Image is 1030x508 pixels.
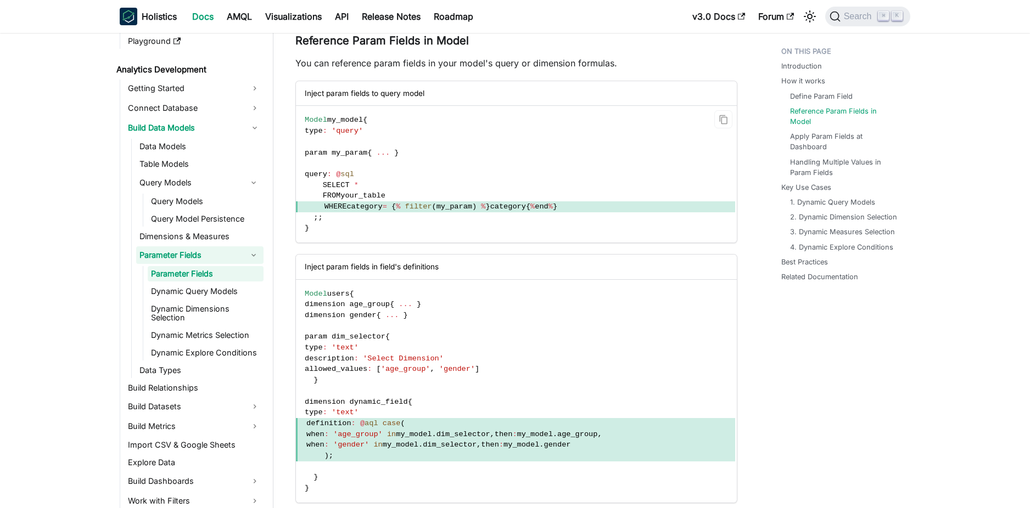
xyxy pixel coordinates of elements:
span: my_param [436,202,472,211]
span: 'text' [332,408,359,416]
span: dimension dynamic_field [305,398,408,406]
span: when [306,430,324,438]
h3: Reference Param Fields in Model [295,34,737,48]
span: when [306,441,324,449]
button: Collapse sidebar category 'Parameter Fields' [244,246,264,264]
span: ( [400,419,405,427]
a: Data Types [136,363,264,378]
b: Holistics [142,10,177,23]
span: , [430,365,434,373]
span: WHERE [324,202,347,211]
span: { [350,290,354,298]
a: Table Models [136,156,264,172]
span: ... [385,311,399,319]
span: Model [305,290,327,298]
span: % [548,202,553,211]
a: Best Practices [781,257,828,267]
a: Related Documentation [781,272,858,282]
a: Connect Database [125,99,264,117]
a: Getting Started [125,80,264,97]
span: . [553,430,557,438]
a: 3. Dynamic Measures Selection [790,227,895,237]
span: allowed_values [305,365,367,373]
span: % [396,202,400,211]
span: : [327,170,332,178]
span: my_model [517,430,553,438]
a: Parameter Fields [136,246,244,264]
span: } [485,202,490,211]
span: in [387,430,396,438]
span: : [367,365,372,373]
a: Import CSV & Google Sheets [125,437,264,453]
a: Build Metrics [125,417,264,435]
span: your_table [340,191,385,200]
span: } [404,311,408,319]
div: Inject param fields in field's definitions [296,255,737,279]
span: . [539,441,544,449]
span: SELECT [323,181,350,189]
button: Search (Command+K) [825,7,910,26]
span: % [481,202,485,211]
a: Query Models [136,174,244,191]
button: Collapse sidebar category 'Query Models' [244,174,264,191]
span: aql [365,419,378,427]
span: { [367,149,372,157]
span: ) [324,451,329,460]
span: gender [544,441,571,449]
a: Dynamic Dimensions Selection [148,301,264,325]
span: } [314,376,318,384]
span: = [383,202,387,211]
nav: Docs sidebar [109,33,273,508]
span: sql [340,170,354,178]
a: 2. Dynamic Dimension Selection [790,212,897,222]
span: ; [329,451,333,460]
span: ... [377,149,390,157]
span: } [305,224,309,232]
span: my_model [503,441,539,449]
span: in [373,441,382,449]
a: Release Notes [355,8,427,25]
span: type [305,127,323,135]
a: How it works [781,76,825,86]
span: { [363,116,367,124]
span: ; [314,213,318,222]
span: { [390,300,394,308]
a: Roadmap [427,8,480,25]
a: Parameter Fields [148,266,264,281]
span: type [305,343,323,352]
a: Analytics Development [113,62,264,77]
a: Query Models [148,194,264,209]
span: dim_selector [436,430,490,438]
span: } [417,300,421,308]
span: 'age_group' [381,365,430,373]
span: : [351,419,356,427]
span: % [530,202,535,211]
a: Playground [125,33,264,49]
a: 4. Dynamic Explore Conditions [790,242,893,252]
a: 1. Dynamic Query Models [790,197,875,207]
span: } [394,149,399,157]
button: Copy code to clipboard [714,110,732,128]
a: Build Datasets [125,398,264,415]
span: users [327,290,350,298]
span: 'Select Dimension' [363,354,444,363]
span: end [535,202,548,211]
img: Holistics [120,8,137,25]
span: dim_selector [423,441,477,449]
a: Define Param Field [790,91,853,101]
span: then [481,441,499,449]
span: { [391,202,396,211]
span: category [490,202,526,211]
span: case [383,419,401,427]
p: You can reference param fields in your model's query or dimension formulas. [295,57,737,70]
span: dimension gender [305,311,377,319]
span: description [305,354,354,363]
span: ; [318,213,323,222]
span: 'gender' [439,365,475,373]
span: type [305,408,323,416]
span: { [408,398,412,406]
a: Forum [752,8,801,25]
span: @ [360,419,365,427]
a: Build Dashboards [125,472,264,490]
a: Handling Multiple Values in Param Fields [790,157,899,178]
